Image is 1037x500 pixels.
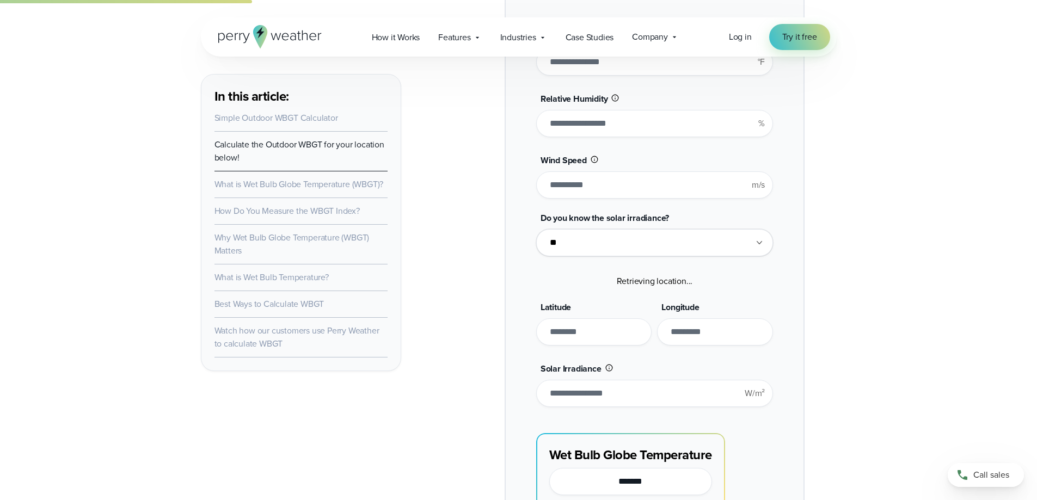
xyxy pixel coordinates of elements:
span: Company [632,30,668,44]
span: Solar Irradiance [541,362,602,375]
span: Log in [729,30,752,43]
a: Try it free [769,24,830,50]
span: Relative Humidity [541,92,608,105]
span: Do you know the solar irradiance? [541,212,669,224]
a: What is Wet Bulb Globe Temperature (WBGT)? [214,178,384,190]
span: Features [438,31,470,44]
span: Case Studies [566,31,614,44]
a: Log in [729,30,752,44]
span: Wind Speed [541,154,587,166]
span: Retrieving location... [617,275,693,287]
a: Why Wet Bulb Globe Temperature (WBGT) Matters [214,231,370,257]
a: Calculate the Outdoor WBGT for your location below! [214,138,384,164]
a: Watch how our customers use Perry Weather to calculate WBGT [214,324,379,350]
span: Longitude [661,301,699,313]
a: How Do You Measure the WBGT Index? [214,205,360,217]
span: Call sales [973,468,1009,482]
a: How it Works [363,26,429,48]
a: Case Studies [556,26,623,48]
a: What is Wet Bulb Temperature? [214,271,329,283]
span: Latitude [541,301,571,313]
a: Best Ways to Calculate WBGT [214,298,324,310]
span: Industries [500,31,536,44]
span: Try it free [782,30,817,44]
span: How it Works [372,31,420,44]
a: Call sales [948,463,1024,487]
h3: In this article: [214,88,388,105]
a: Simple Outdoor WBGT Calculator [214,112,338,124]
